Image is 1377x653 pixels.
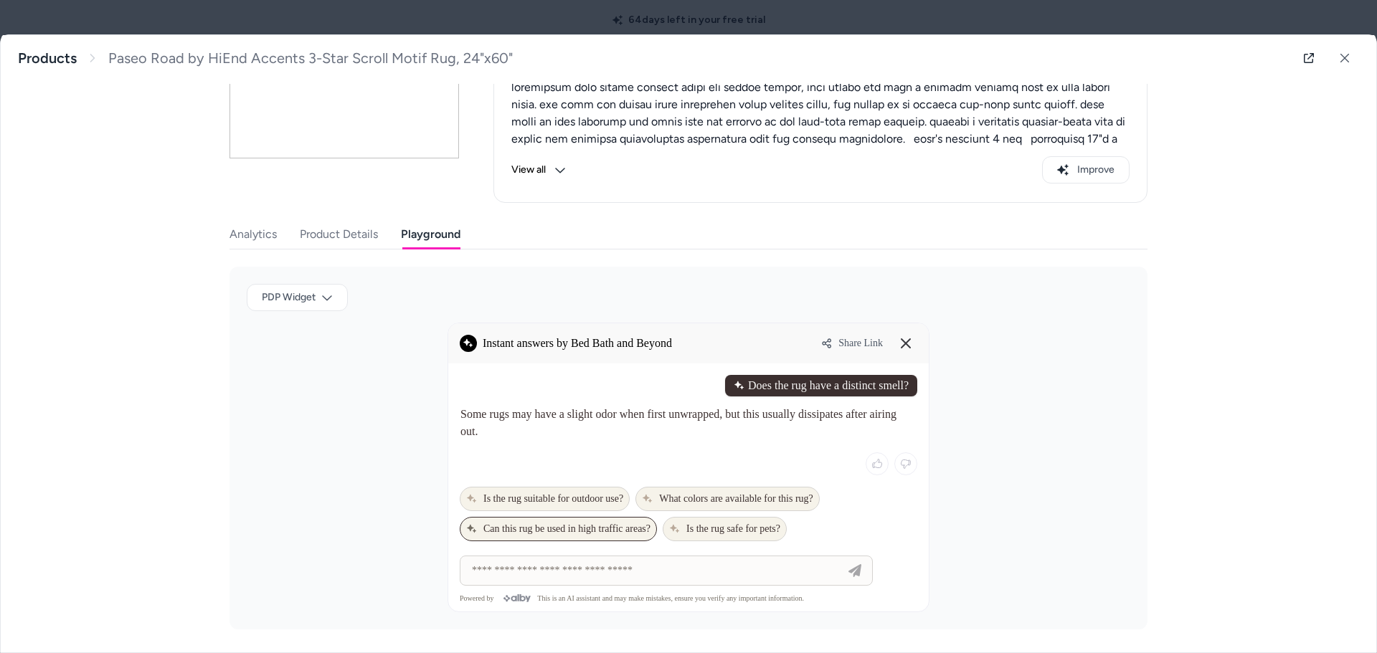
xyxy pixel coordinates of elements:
button: Product Details [300,220,378,249]
button: View all [511,156,566,183]
button: Improve [1042,156,1130,183]
nav: breadcrumb [18,49,513,67]
span: Paseo Road by HiEnd Accents 3-Star Scroll Motif Rug, 24"x60" [108,49,513,67]
button: PDP Widget [247,284,348,311]
button: Playground [401,220,460,249]
a: Products [18,49,77,67]
span: PDP Widget [262,290,316,305]
button: Analytics [229,220,277,249]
